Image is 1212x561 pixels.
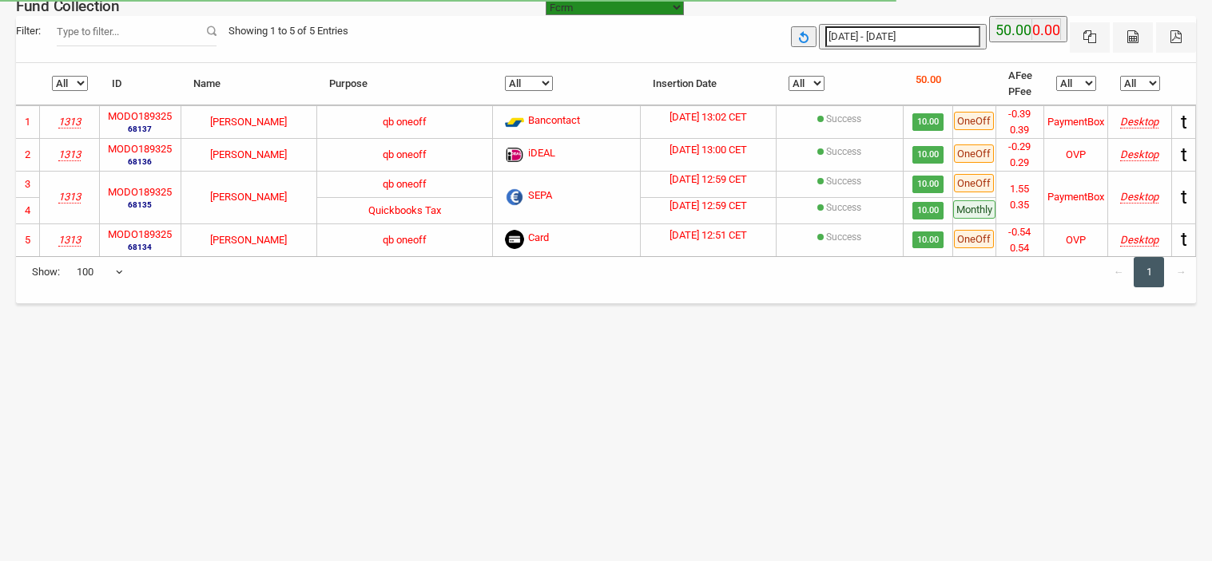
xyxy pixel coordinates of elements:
li: 0.39 [996,122,1043,138]
span: t [1181,186,1187,208]
span: t [1181,144,1187,166]
label: [DATE] 12:59 CET [670,172,747,188]
label: [{"Status":"pending","disputed":"false","OutcomeMsg":"Payment complete.","transId":"pi_3S13YIJV5E... [826,200,861,215]
button: CSV [1113,22,1153,53]
div: OVP [1066,232,1086,248]
button: Excel [1070,22,1110,53]
th: Purpose [317,63,494,105]
span: SEPA [528,188,552,207]
label: [DATE] 12:51 CET [670,227,747,243]
label: [{"Status":"pending","disputed":"false","OutcomeMsg":"Payment complete.","transId":"pi_3S13YIJV5E... [826,174,861,188]
input: Filter: [57,16,217,46]
span: 10.00 [912,146,944,164]
span: Monthly [953,200,995,219]
li: AFee [1008,68,1032,84]
span: 100 [77,264,123,280]
span: 10.00 [912,176,944,193]
th: Name [181,63,317,105]
label: MODO189325 [108,109,172,124]
span: OneOff [954,174,994,192]
li: 0.54 [996,240,1043,256]
div: Showing 1 to 5 of 5 Entries [217,16,360,46]
label: 0.00 [1032,19,1060,41]
a: ← [1103,257,1134,287]
label: [DATE] 13:00 CET [670,142,747,158]
li: -0.29 [996,139,1043,155]
i: Skillshare [58,191,81,203]
span: 10.00 [912,202,944,219]
span: iDEAL [528,145,555,164]
td: 2 [16,138,40,171]
td: [PERSON_NAME] [181,171,317,223]
td: 5 [16,223,40,256]
td: qb oneoff [317,171,494,197]
small: 68135 [108,199,172,211]
td: [PERSON_NAME] [181,223,317,256]
i: Mozilla/5.0 (Windows NT 10.0; Win64; x64) AppleWebKit/537.36 (KHTML, like Gecko) Chrome/139.0.0.0... [1120,148,1158,160]
div: OVP [1066,147,1086,163]
i: Mozilla/5.0 (Windows NT 10.0; Win64; x64) AppleWebKit/537.36 (KHTML, like Gecko) Chrome/139.0.0.0... [1120,234,1158,246]
label: [DATE] 13:02 CET [670,109,747,125]
span: 10.00 [912,113,944,131]
td: [PERSON_NAME] [181,138,317,171]
small: 68137 [108,123,172,135]
li: 0.35 [996,197,1043,213]
span: Show: [32,264,60,280]
i: Skillshare [58,148,81,160]
li: PFee [1008,84,1032,100]
td: qb oneoff [317,105,494,138]
i: Skillshare [58,234,81,246]
span: t [1181,111,1187,133]
td: Quickbooks Tax [317,197,494,223]
label: 50.00 [995,19,1031,41]
a: → [1166,257,1196,287]
label: [DATE] 12:59 CET [670,198,747,214]
label: MODO189325 [108,184,172,200]
div: PaymentBox [1047,189,1104,205]
td: [PERSON_NAME] [181,105,317,138]
label: [{"Status":"succeeded","disputed":"false","OutcomeMsg":"Payment complete.","transId":"pi_3S13c8JV... [826,112,861,126]
span: OneOff [954,230,994,248]
span: 100 [76,257,124,287]
td: 1 [16,105,40,138]
small: 68134 [108,241,172,253]
span: t [1181,228,1187,251]
span: 10.00 [912,231,944,249]
button: 50.00 0.00 [989,16,1067,42]
i: Mozilla/5.0 (Windows NT 10.0; Win64; x64) AppleWebKit/537.36 (KHTML, like Gecko) Chrome/139.0.0.0... [1120,191,1158,203]
p: 50.00 [916,72,941,88]
li: 0.29 [996,155,1043,171]
label: MODO189325 [108,141,172,157]
a: 1 [1134,257,1164,287]
span: Bancontact [528,113,580,132]
button: Pdf [1156,22,1196,53]
span: Card [528,230,549,249]
th: Insertion Date [641,63,777,105]
i: Skillshare [58,116,81,128]
small: 68136 [108,156,172,168]
div: PaymentBox [1047,114,1104,130]
li: -0.54 [996,224,1043,240]
span: OneOff [954,112,994,130]
label: [{"Status":"succeeded","disputed":"false","OutcomeMsg":"Payment complete.","transId":"pi_3S13QKJV... [826,230,861,244]
li: 1.55 [996,181,1043,197]
li: -0.39 [996,106,1043,122]
i: Mozilla/5.0 (Windows NT 10.0; Win64; x64) AppleWebKit/537.36 (KHTML, like Gecko) Chrome/139.0.0.0... [1120,116,1158,128]
td: qb oneoff [317,138,494,171]
th: ID [100,63,181,105]
label: MODO189325 [108,227,172,243]
span: OneOff [954,144,994,163]
td: qb oneoff [317,223,494,256]
td: 3 [16,171,40,197]
td: 4 [16,197,40,223]
label: [{"Status":"succeeded","disputed":"false","OutcomeMsg":"Payment complete.","transId":"pi_3S13ZAJV... [826,144,861,159]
